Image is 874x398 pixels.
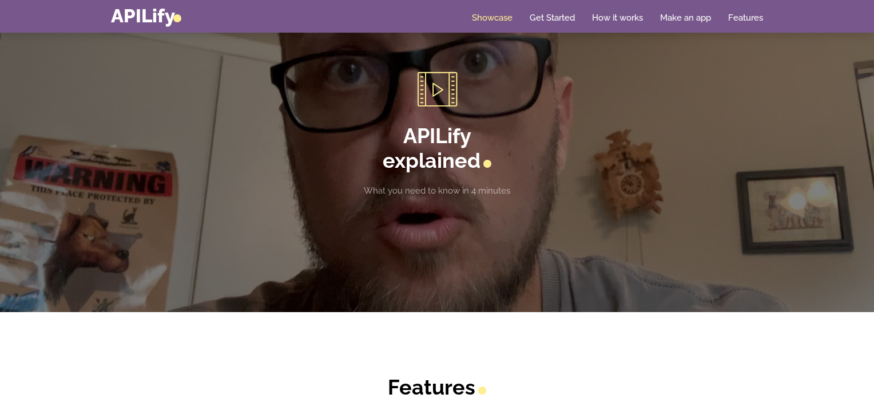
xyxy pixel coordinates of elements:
a: How it works [592,12,643,23]
p: What you need to know in 4 minutes [279,184,596,198]
a: APILify [111,5,181,27]
a: Features [728,12,763,23]
h2: APILify explained [279,124,596,173]
a: Make an app [660,12,711,23]
a: Get Started [530,12,575,23]
a: Showcase [472,12,513,23]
